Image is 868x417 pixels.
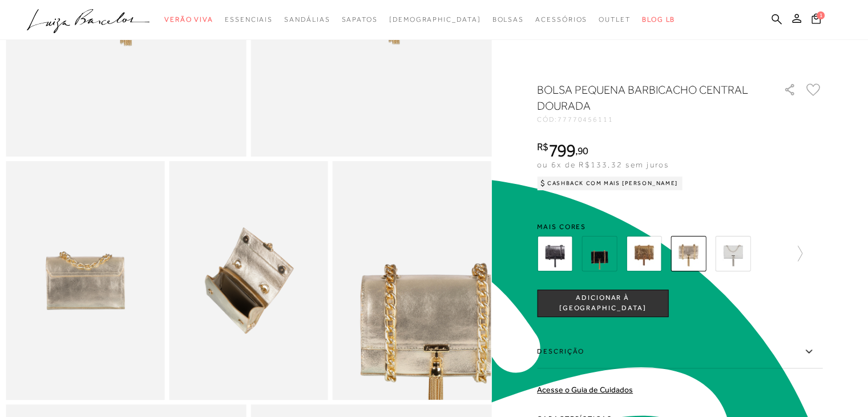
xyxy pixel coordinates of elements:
[333,161,491,399] img: image
[535,15,587,23] span: Acessórios
[537,290,668,317] button: ADICIONAR À [GEOGRAPHIC_DATA]
[225,15,273,23] span: Essenciais
[341,15,377,23] span: Sapatos
[599,9,631,30] a: categoryNavScreenReaderText
[535,9,587,30] a: categoryNavScreenReaderText
[548,140,575,161] span: 799
[537,335,822,368] label: Descrição
[284,9,330,30] a: categoryNavScreenReaderText
[808,13,824,28] button: 1
[537,385,633,394] a: Acesse o Guia de Cuidados
[642,15,675,23] span: BLOG LB
[537,142,548,152] i: R$
[492,9,524,30] a: categoryNavScreenReaderText
[6,161,164,399] img: image
[575,146,588,156] i: ,
[537,160,669,169] span: ou 6x de R$133,32 sem juros
[169,161,328,399] img: image
[537,236,572,271] img: BOLSA PEQUENA BARBICACHO CENTRAL CHUMBO
[537,177,683,190] div: Cashback com Mais [PERSON_NAME]
[492,15,524,23] span: Bolsas
[389,15,481,23] span: [DEMOGRAPHIC_DATA]
[284,15,330,23] span: Sandálias
[599,15,631,23] span: Outlet
[642,9,675,30] a: BLOG LB
[225,9,273,30] a: categoryNavScreenReaderText
[537,223,822,230] span: Mais cores
[537,116,765,123] div: CÓD:
[578,145,588,157] span: 90
[341,9,377,30] a: categoryNavScreenReaderText
[582,236,617,271] img: Bolsa pequena barbicacho central croco preta
[558,115,613,123] span: 77770456111
[164,9,213,30] a: categoryNavScreenReaderText
[626,236,661,271] img: BOLSA PEQUENA BARBICACHO CENTRAL DOURADA
[817,11,825,19] span: 1
[538,293,668,313] span: ADICIONAR À [GEOGRAPHIC_DATA]
[715,236,750,271] img: BOLSA PEQUENA BARBICACHO CENTRAL EM METALIZADO PRATA
[389,9,481,30] a: noSubCategoriesText
[537,82,751,114] h1: BOLSA PEQUENA BARBICACHO CENTRAL DOURADA
[164,15,213,23] span: Verão Viva
[671,236,706,271] img: BOLSA PEQUENA BARBICACHO CENTRAL DOURADA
